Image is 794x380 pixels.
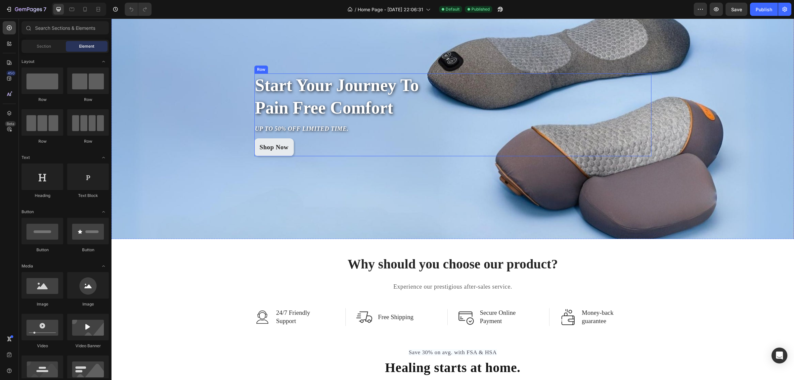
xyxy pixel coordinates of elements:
[449,291,464,307] img: Alt Image
[772,348,787,363] div: Open Intercom Messenger
[144,263,539,273] p: Experience our prestigious after-sales service.
[143,120,183,138] a: Shop Now
[144,106,539,115] p: UP TO 50% OFF LIMITED TIME.
[22,193,63,199] div: Heading
[144,48,155,54] div: Row
[43,5,46,13] p: 7
[67,193,109,199] div: Text Block
[470,290,502,299] p: Money-back
[358,6,423,13] span: Home Page - [DATE] 22:06:31
[22,209,34,215] span: Button
[22,343,63,349] div: Video
[297,331,385,337] span: Save 30% on avg. with FSA & HSA
[111,19,794,380] iframe: Design area
[22,301,63,307] div: Image
[22,138,63,144] div: Row
[756,6,772,13] div: Publish
[274,342,409,356] strong: Healing starts at home.
[67,301,109,307] div: Image
[98,56,109,67] span: Toggle open
[22,247,63,253] div: Button
[369,290,404,307] p: Secure Online Payment
[143,291,159,307] img: Alt Image
[22,155,30,161] span: Text
[267,295,302,303] p: Free Shipping
[750,3,778,16] button: Publish
[125,3,152,16] div: Undo/Redo
[22,21,109,34] input: Search Sections & Elements
[79,43,94,49] span: Element
[67,138,109,144] div: Row
[22,97,63,103] div: Row
[470,299,502,307] p: guarantee
[22,263,33,269] span: Media
[446,6,460,12] span: Default
[731,7,742,12] span: Save
[148,124,177,134] div: Shop Now
[98,207,109,217] span: Toggle open
[471,6,490,12] span: Published
[165,290,199,307] p: 24/7 Friendly Support
[67,97,109,103] div: Row
[347,291,363,307] img: Alt Image
[67,343,109,349] div: Video Banner
[726,3,747,16] button: Save
[37,43,51,49] span: Section
[22,59,34,65] span: Layout
[144,57,308,99] strong: Start Your Journey To Pain Free Comfort
[355,6,356,13] span: /
[245,291,261,307] img: Alt Image
[143,236,540,255] h2: Why should you choose our product?
[98,152,109,163] span: Toggle open
[5,121,16,126] div: Beta
[6,71,16,76] div: 450
[3,3,49,16] button: 7
[98,261,109,271] span: Toggle open
[67,247,109,253] div: Button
